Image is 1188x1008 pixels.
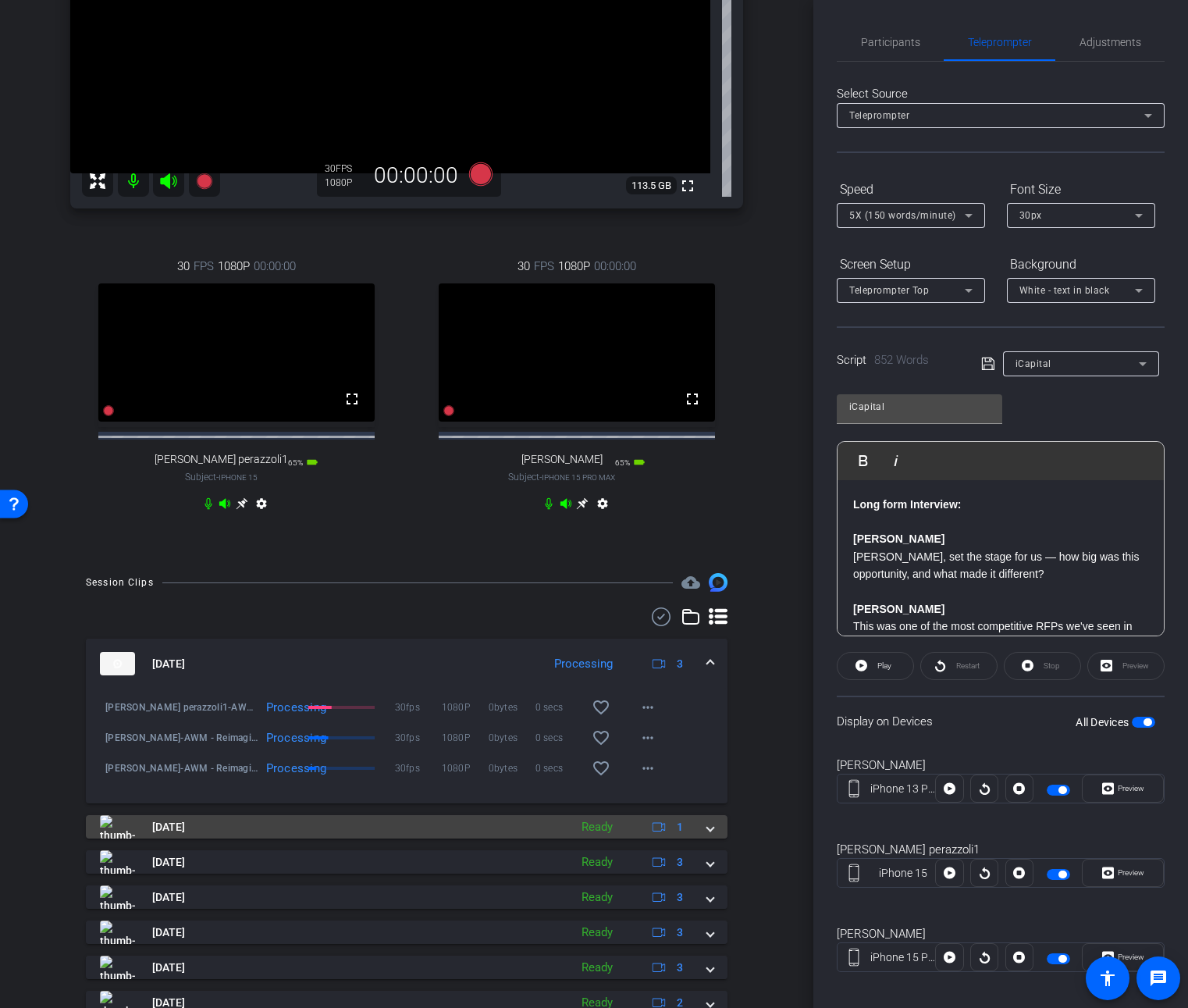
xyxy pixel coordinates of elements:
span: [PERSON_NAME] perazzoli1-AWM - Reimagining Our Tech Story-2025-10-13-13-22-50-636-1 [105,700,258,715]
div: [PERSON_NAME] [837,757,1165,775]
span: FPS [194,258,214,275]
div: Processing [258,760,304,776]
span: 1080P [442,760,489,776]
span: 30 [518,258,530,275]
span: Preview [1118,953,1144,961]
span: 65% [288,458,303,467]
div: Ready [574,924,621,942]
div: Ready [574,889,621,906]
img: thumb-nail [100,652,135,675]
span: 3 [677,854,683,871]
span: 1080P [442,700,489,715]
div: Ready [574,818,621,836]
span: FPS [336,163,352,174]
p: [PERSON_NAME], set the stage for us — how big was this opportunity, and what made it different? [853,530,1148,582]
mat-icon: message [1149,969,1168,988]
div: [PERSON_NAME] [837,925,1165,943]
mat-icon: cloud_upload [681,573,700,592]
div: Speed [837,176,985,203]
span: - [216,472,219,483]
div: Processing [546,655,621,673]
mat-icon: favorite_border [592,728,610,747]
span: [DATE] [152,924,185,941]
span: [DATE] [152,819,185,835]
span: 1080P [558,258,590,275]
span: 30fps [395,760,442,776]
mat-icon: fullscreen [343,390,361,408]
span: iPhone 15 Pro Max [542,473,615,482]
span: 00:00:00 [594,258,636,275]
span: White - text in black [1019,285,1110,296]
span: 0 secs [535,730,582,746]
span: 0bytes [489,700,535,715]
span: [PERSON_NAME]-AWM - Reimagining Our Tech Story-2025-10-13-13-22-50-636-2 [105,730,258,746]
span: Teleprompter [849,110,909,121]
span: iPhone 15 [219,473,258,482]
span: [PERSON_NAME] perazzoli1 [155,453,288,466]
mat-expansion-panel-header: thumb-nail[DATE]Ready3 [86,850,727,874]
mat-icon: battery_std [633,456,646,468]
strong: Long form Interview: [853,498,961,511]
div: iPhone 13 Pro [870,781,936,797]
span: Adjustments [1080,37,1141,48]
mat-icon: accessibility [1098,969,1117,988]
div: Processing [258,700,304,715]
span: FPS [534,258,554,275]
mat-icon: battery_std [306,456,318,468]
span: 30fps [395,700,442,715]
span: 5X (150 words/minute) [849,210,956,221]
mat-icon: more_horiz [638,698,657,717]
span: 1080P [218,258,250,275]
div: Session Clips [86,575,154,590]
img: thumb-nail [100,815,135,839]
span: 3 [677,656,683,672]
div: Display on Devices [837,696,1165,746]
div: Processing [258,730,304,746]
span: Subject [508,470,615,484]
span: 1 [677,819,683,835]
mat-icon: fullscreen [678,176,697,195]
div: Select Source [837,85,1165,103]
div: Ready [574,853,621,871]
mat-icon: more_horiz [638,759,657,778]
button: Play [837,652,914,680]
div: thumb-nail[DATE]Processing3 [86,689,727,803]
span: Subject [185,470,258,484]
span: 00:00:00 [254,258,296,275]
span: 30 [177,258,190,275]
div: 1080P [325,176,364,189]
img: Session clips [709,573,727,592]
span: 30px [1019,210,1042,221]
label: All Devices [1076,714,1132,730]
span: [PERSON_NAME]-AWM - Reimagining Our Tech Story-2025-10-13-13-22-50-636-0 [105,760,258,776]
div: Font Size [1007,176,1155,203]
span: 3 [677,960,683,976]
mat-icon: settings [593,497,612,516]
button: Preview [1082,943,1164,971]
strong: [PERSON_NAME] [853,532,944,545]
span: [PERSON_NAME] [521,453,603,466]
span: [DATE] [152,854,185,871]
span: Play [877,661,891,670]
img: thumb-nail [100,956,135,979]
img: thumb-nail [100,921,135,944]
span: 1080P [442,730,489,746]
span: Participants [861,37,920,48]
span: Preview [1118,784,1144,793]
div: [PERSON_NAME] perazzoli1 [837,841,1165,859]
span: [DATE] [152,656,185,672]
span: Preview [1118,868,1144,877]
div: Ready [574,959,621,977]
span: 3 [677,889,683,906]
span: Teleprompter [968,37,1032,48]
span: Destinations for your clips [681,573,700,592]
img: thumb-nail [100,885,135,909]
span: [DATE] [152,960,185,976]
div: Script [837,351,959,369]
div: iPhone 15 [870,865,936,882]
span: 0 secs [535,760,582,776]
mat-icon: settings [252,497,271,516]
mat-expansion-panel-header: thumb-nail[DATE]Ready1 [86,815,727,839]
span: 3 [677,924,683,941]
span: 65% [615,458,630,467]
